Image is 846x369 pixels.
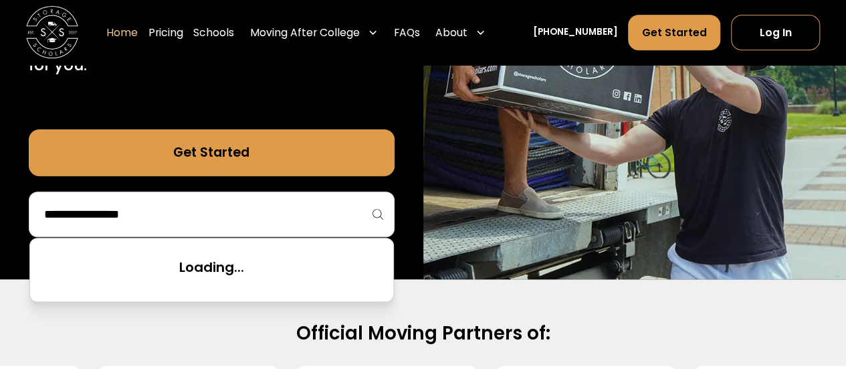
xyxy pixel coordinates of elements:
img: Storage Scholars main logo [26,7,78,59]
a: Pricing [148,15,183,52]
div: About [430,15,491,52]
a: home [26,7,78,59]
a: Schools [193,15,234,52]
div: About [435,25,467,40]
a: [PHONE_NUMBER] [533,26,618,40]
a: Get Started [628,15,720,50]
a: Log In [731,15,820,50]
a: Home [106,15,138,52]
a: Get Started [29,129,395,176]
div: Moving After College [245,15,383,52]
a: FAQs [394,15,420,52]
h2: Official Moving Partners of: [42,321,804,346]
div: Moving After College [250,25,360,40]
